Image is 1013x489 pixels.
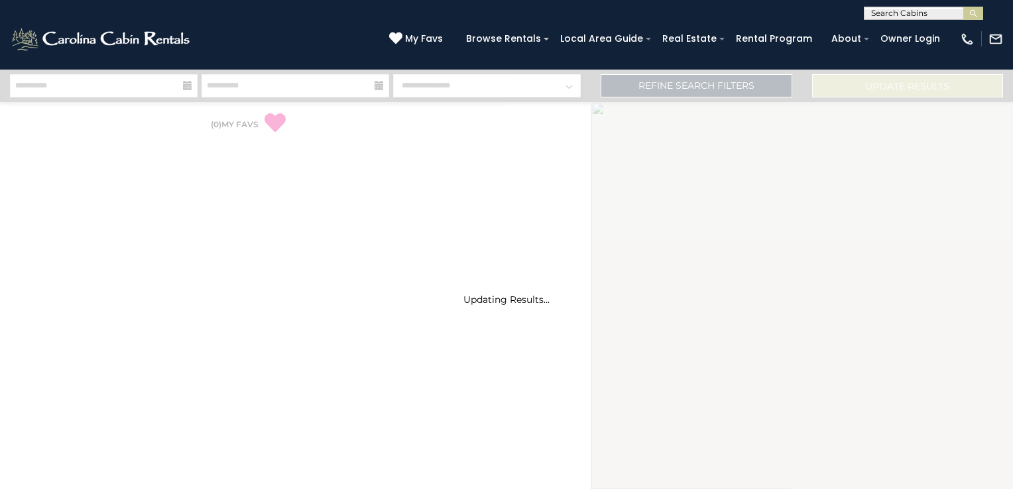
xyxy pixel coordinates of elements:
[960,32,975,46] img: phone-regular-white.png
[825,28,868,49] a: About
[988,32,1003,46] img: mail-regular-white.png
[459,28,548,49] a: Browse Rentals
[554,28,650,49] a: Local Area Guide
[874,28,947,49] a: Owner Login
[656,28,723,49] a: Real Estate
[729,28,819,49] a: Rental Program
[405,32,443,46] span: My Favs
[10,26,194,52] img: White-1-2.png
[389,32,446,46] a: My Favs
